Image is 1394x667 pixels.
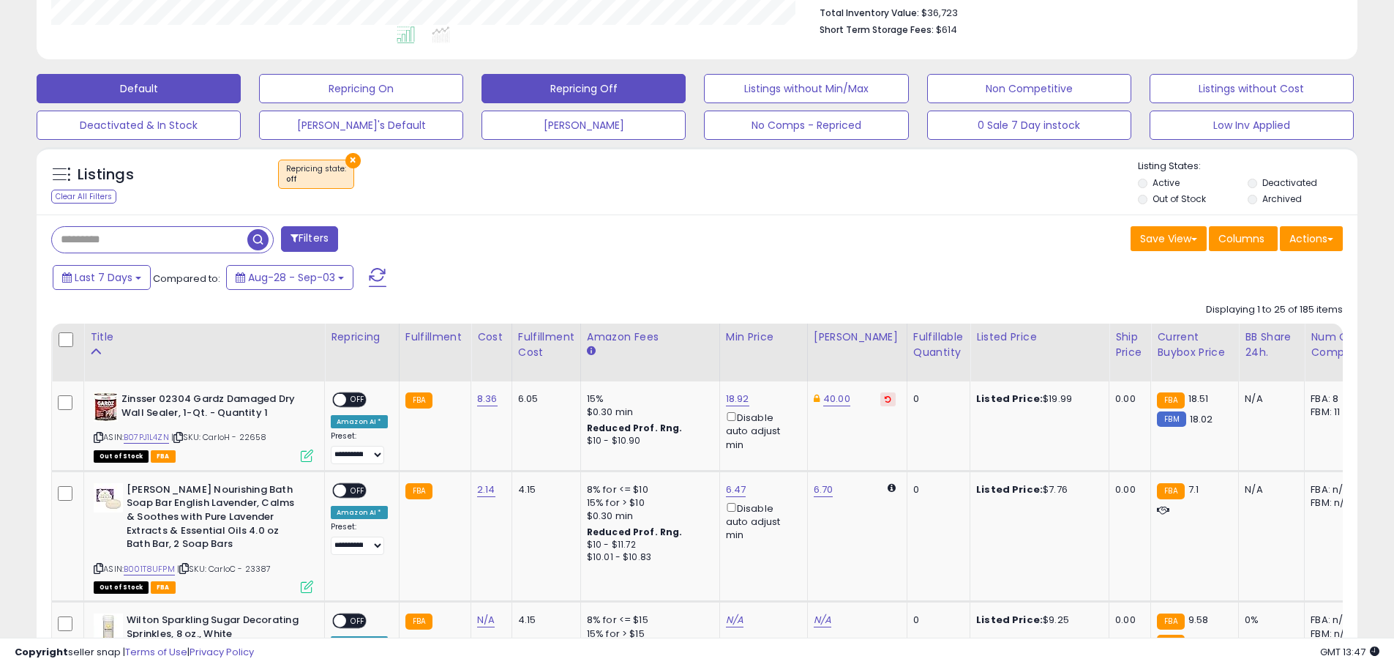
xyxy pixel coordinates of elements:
div: [PERSON_NAME] [814,329,901,345]
button: Low Inv Applied [1150,111,1354,140]
div: 0 [913,483,959,496]
span: 9.58 [1188,613,1209,627]
button: Save View [1131,226,1207,251]
div: $10.01 - $10.83 [587,551,708,564]
a: 6.70 [814,482,833,497]
small: Amazon Fees. [587,345,596,358]
div: 6.05 [518,392,569,406]
span: Repricing state : [286,163,346,185]
button: Listings without Cost [1150,74,1354,103]
b: Short Term Storage Fees: [820,23,934,36]
div: Fulfillment [405,329,465,345]
small: FBM [1157,411,1185,427]
button: Actions [1280,226,1343,251]
div: Preset: [331,522,388,555]
button: × [345,153,361,168]
span: 7.1 [1188,482,1199,496]
b: Listed Price: [976,482,1043,496]
div: 0% [1245,614,1293,627]
div: 4.15 [518,614,569,627]
label: Archived [1262,193,1302,205]
b: Listed Price: [976,392,1043,406]
b: Total Inventory Value: [820,7,919,19]
b: Listed Price: [976,613,1043,627]
span: $614 [936,23,957,37]
b: Wilton Sparkling Sugar Decorating Sprinkles, 8 oz., White [127,614,304,644]
div: ASIN: [94,392,313,461]
button: Listings without Min/Max [704,74,908,103]
small: FBA [1157,392,1184,409]
div: 15% [587,392,708,406]
span: FBA [151,581,176,594]
span: | SKU: CarloH - 22658 [171,431,267,443]
span: Aug-28 - Sep-03 [248,270,335,285]
button: Aug-28 - Sep-03 [226,265,353,290]
button: Repricing Off [481,74,686,103]
div: $7.76 [976,483,1098,496]
div: 4.15 [518,483,569,496]
button: 0 Sale 7 Day instock [927,111,1131,140]
label: Out of Stock [1153,193,1206,205]
div: Title [90,329,318,345]
label: Deactivated [1262,176,1317,189]
div: Listed Price [976,329,1103,345]
span: All listings that are currently out of stock and unavailable for purchase on Amazon [94,450,149,463]
small: FBA [405,392,432,409]
span: Compared to: [153,272,220,286]
div: 0.00 [1115,392,1139,406]
span: OFF [346,484,370,496]
small: FBA [405,483,432,499]
h5: Listings [78,165,134,185]
span: 18.51 [1188,392,1209,406]
a: 18.92 [726,392,749,406]
a: Privacy Policy [190,645,254,659]
b: [PERSON_NAME] Nourishing Bath Soap Bar English Lavender, Calms & Soothes with Pure Lavender Extra... [127,483,304,555]
a: N/A [814,613,831,627]
div: off [286,174,346,185]
div: FBA: 8 [1311,392,1359,406]
span: 18.02 [1190,412,1213,426]
div: Amazon AI * [331,415,388,428]
div: Repricing [331,329,393,345]
div: 0 [913,392,959,406]
div: $10 - $11.72 [587,539,708,551]
div: $10 - $10.90 [587,435,708,447]
div: Fulfillable Quantity [913,329,964,360]
span: FBA [151,450,176,463]
span: Last 7 Days [75,270,132,285]
b: Reduced Prof. Rng. [587,422,683,434]
div: Clear All Filters [51,190,116,204]
span: | SKU: CarloC - 23387 [177,563,271,575]
div: 15% for > $10 [587,496,708,510]
small: FBA [1157,483,1184,499]
div: FBM: n/a [1311,496,1359,510]
div: Disable auto adjust min [726,500,796,543]
div: Fulfillment Cost [518,329,574,360]
a: 40.00 [823,392,850,406]
div: Disable auto adjust min [726,409,796,452]
button: Deactivated & In Stock [37,111,241,140]
button: Filters [281,226,338,252]
div: Amazon AI * [331,506,388,519]
div: Min Price [726,329,801,345]
small: FBA [1157,614,1184,630]
div: N/A [1245,483,1293,496]
span: OFF [346,615,370,627]
div: $0.30 min [587,510,708,523]
img: 411cn3ejQfL._SL40_.jpg [94,614,123,643]
div: seller snap | | [15,646,254,660]
label: Active [1153,176,1180,189]
a: Terms of Use [125,645,187,659]
div: BB Share 24h. [1245,329,1298,360]
div: 0.00 [1115,483,1139,496]
button: Columns [1209,226,1278,251]
img: 41lKtA-fmmL._SL40_.jpg [94,483,123,513]
div: FBA: n/a [1311,483,1359,496]
div: Num of Comp. [1311,329,1364,360]
button: Repricing On [259,74,463,103]
a: 8.36 [477,392,498,406]
b: Reduced Prof. Rng. [587,526,683,538]
div: $0.30 min [587,406,708,419]
div: Cost [477,329,506,345]
div: $9.25 [976,614,1098,627]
